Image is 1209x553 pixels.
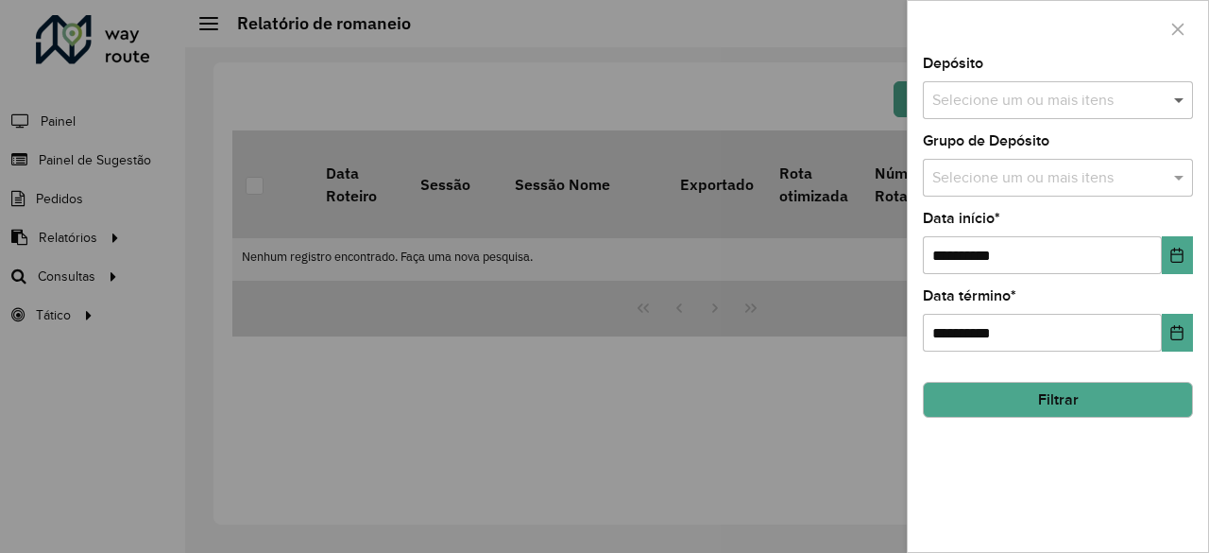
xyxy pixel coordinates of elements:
[923,52,983,75] label: Depósito
[1162,314,1193,352] button: Choose Date
[923,382,1193,418] button: Filtrar
[1162,236,1193,274] button: Choose Date
[923,207,1000,230] label: Data início
[923,285,1016,307] label: Data término
[923,130,1049,152] label: Grupo de Depósito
